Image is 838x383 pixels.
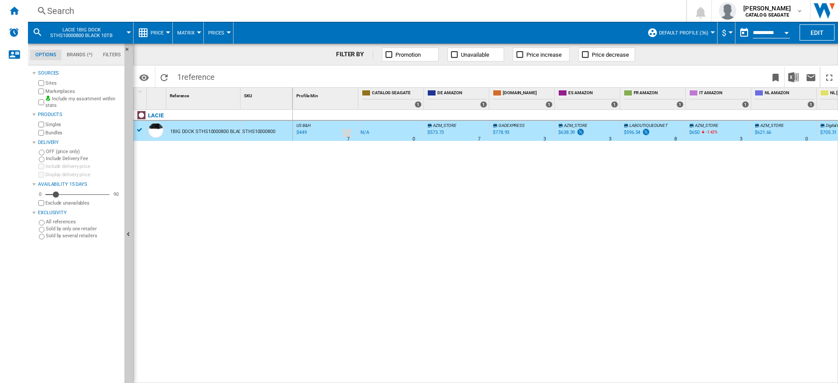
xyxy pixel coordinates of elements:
button: Price increase [513,48,570,62]
button: Price [151,22,168,44]
div: Sort None [295,88,358,101]
div: $596.54 [624,130,640,135]
button: $ [722,22,731,44]
div: NL AMAZON 1 offers sold by NL AMAZON [753,88,816,109]
img: excel-24x24.png [788,72,799,82]
input: OFF (price only) [39,150,45,155]
label: Display delivery price [45,171,121,178]
img: promotionV3.png [576,128,585,136]
div: Sort None [168,88,240,101]
div: 1 offers sold by DE AMAZON [480,101,487,108]
input: Include delivery price [38,164,44,169]
span: AZM_STORE [433,123,457,128]
span: Unavailable [461,51,489,58]
div: Delivery Time : 7 days [478,135,481,144]
span: ES AMAZON [568,90,618,97]
div: Reference Sort None [168,88,240,101]
button: Matrix [177,22,199,44]
label: Sites [45,80,121,86]
button: Download in Excel [785,67,802,87]
label: Sold by only one retailer [46,226,121,232]
div: Sources [38,70,121,77]
div: 0 [37,191,44,198]
div: Price [138,22,168,44]
div: LACIE 1BIG DOCK STHS10000800 BLACK 10TB [32,22,129,44]
div: Delivery Time : 3 days [740,135,742,144]
div: $621.66 [755,130,771,135]
input: All references [39,220,45,226]
div: Delivery Time : 0 day [805,135,808,144]
label: Exclude unavailables [45,200,121,206]
div: Delivery [38,139,121,146]
span: IT AMAZON [699,90,749,97]
div: Default profile (36) [647,22,713,44]
div: N/A [361,128,369,137]
label: Include my assortment within stats [45,96,121,109]
div: Sort None [242,88,292,101]
img: mysite-bg-18x18.png [45,96,51,101]
input: Marketplaces [38,89,44,94]
button: Send this report by email [802,67,820,87]
div: 1 offers sold by FR AMAZON [677,101,683,108]
button: Edit [800,24,835,41]
label: Bundles [45,130,121,136]
label: Marketplaces [45,88,121,95]
span: GADEXPRESS [498,123,525,128]
button: Reload [155,67,173,87]
span: FR AMAZON [634,90,683,97]
button: Prices [208,22,229,44]
span: DE AMAZON [437,90,487,97]
span: $ [722,28,726,38]
div: 1 offers sold by NL AMAZON [807,101,814,108]
label: Sold by several retailers [46,233,121,239]
label: Singles [45,121,121,128]
input: Include my assortment within stats [38,97,44,108]
b: CATALOG SEAGATE [745,12,789,18]
button: Options [135,69,153,85]
div: Profile Min Sort None [295,88,358,101]
div: $705.31 [820,130,837,135]
div: 1 offers sold by ES AMAZON [611,101,618,108]
button: Promotion [382,48,439,62]
button: LACIE 1BIG DOCK STHS10000800 BLACK 10TB [46,22,125,44]
input: Include Delivery Fee [39,157,45,162]
div: 1 offers sold by CATALOG SEAGATE [415,101,422,108]
img: alerts-logo.svg [9,27,19,38]
span: Promotion [395,51,421,58]
div: IT AMAZON 1 offers sold by IT AMAZON [687,88,751,109]
button: Maximize [821,67,838,87]
div: FR AMAZON 1 offers sold by FR AMAZON [622,88,685,109]
label: OFF (price only) [46,148,121,155]
div: Search [47,5,663,17]
div: Delivery Time : 3 days [609,135,611,144]
span: AZM_STORE [695,123,718,128]
button: Default profile (36) [659,22,713,44]
div: Sort None [148,88,166,101]
div: $650 [689,130,700,135]
div: Delivery Time : 0 day [412,135,415,144]
span: AZM_STORE [760,123,784,128]
md-tab-item: Options [30,50,62,60]
span: Price increase [526,51,562,58]
div: $650 [688,128,700,137]
label: Include Delivery Fee [46,155,121,162]
input: Sold by only one retailer [39,227,45,233]
span: CATALOG SEAGATE [372,90,422,97]
span: Prices [208,30,224,36]
div: $596.54 [622,128,650,137]
input: Sold by several retailers [39,234,45,239]
md-slider: Availability [45,190,110,199]
div: $573.73 [427,130,444,135]
span: LABOUTIQUEDUNET [629,123,668,128]
div: FILTER BY [336,50,373,59]
div: Delivery Time : 3 days [543,135,546,144]
input: Display delivery price [38,200,44,206]
div: 1 offers sold by IT AMAZON [742,101,749,108]
div: Products [38,111,121,118]
div: Delivery Time : 7 days [347,135,350,144]
span: NL AMAZON [765,90,814,97]
div: Delivery Time : 8 days [674,135,677,144]
span: Matrix [177,30,195,36]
